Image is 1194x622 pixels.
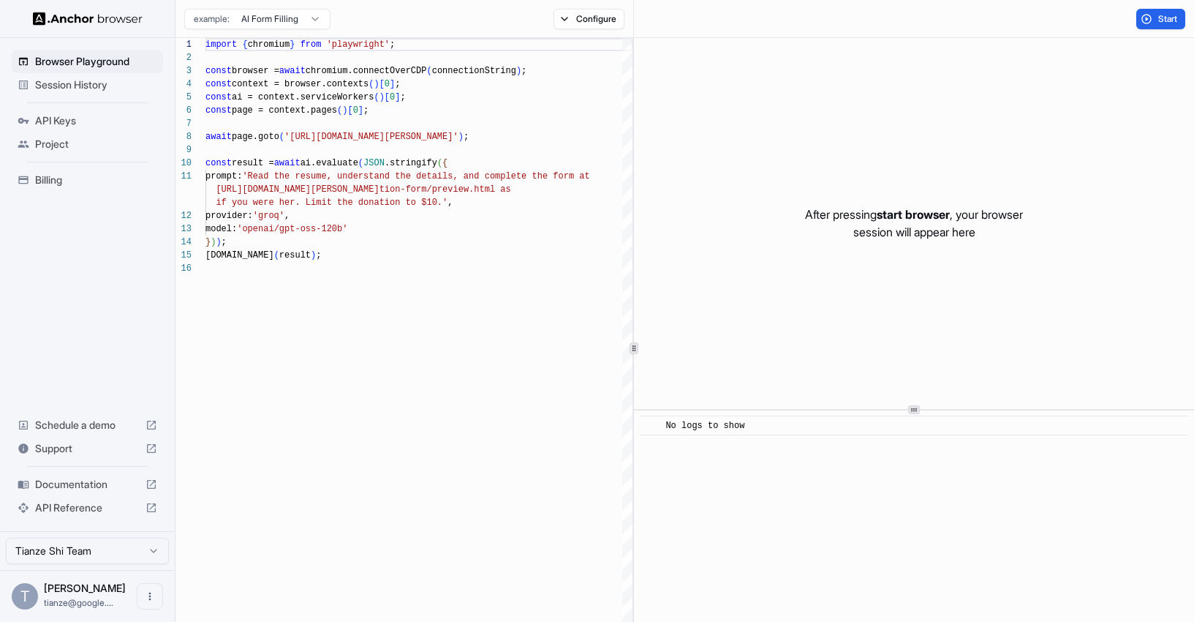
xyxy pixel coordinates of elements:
[301,158,358,168] span: ai.evaluate
[1136,9,1185,29] button: Start
[237,224,347,234] span: 'openai/gpt-oss-120b'
[205,92,232,102] span: const
[369,79,374,89] span: (
[205,237,211,247] span: }
[284,211,290,221] span: ,
[35,137,157,151] span: Project
[253,211,284,221] span: 'groq'
[12,109,163,132] div: API Keys
[35,501,140,515] span: API Reference
[379,79,385,89] span: [
[12,413,163,437] div: Schedule a demo
[205,132,232,142] span: await
[216,237,221,247] span: )
[12,168,163,192] div: Billing
[311,250,316,261] span: )
[279,250,311,261] span: result
[175,51,192,64] div: 2
[274,250,279,261] span: (
[647,419,654,433] span: ​
[175,78,192,91] div: 4
[44,597,113,608] span: tianze@google.com
[805,206,1023,241] p: After pressing , your browser session will appear here
[395,92,400,102] span: ]
[175,170,192,183] div: 11
[175,157,192,170] div: 10
[447,198,453,208] span: ,
[232,132,279,142] span: page.goto
[374,79,379,89] span: )
[175,130,192,143] div: 8
[279,132,284,142] span: (
[222,237,227,247] span: ;
[248,40,290,50] span: chromium
[205,40,237,50] span: import
[432,66,516,76] span: connectionString
[505,171,589,181] span: lete the form at
[12,473,163,496] div: Documentation
[306,66,427,76] span: chromium.connectOverCDP
[458,132,464,142] span: )
[374,92,379,102] span: (
[363,105,369,116] span: ;
[44,582,126,594] span: Tianze Shi
[35,113,157,128] span: API Keys
[347,105,352,116] span: [
[242,171,505,181] span: 'Read the resume, understand the details, and comp
[358,105,363,116] span: ]
[521,66,526,76] span: ;
[327,40,390,50] span: 'playwright'
[175,262,192,275] div: 16
[1158,13,1179,25] span: Start
[175,38,192,51] div: 1
[316,250,321,261] span: ;
[216,184,379,195] span: [URL][DOMAIN_NAME][PERSON_NAME]
[390,92,395,102] span: 0
[232,105,337,116] span: page = context.pages
[232,66,279,76] span: browser =
[385,158,437,168] span: .stringify
[395,79,400,89] span: ;
[301,40,322,50] span: from
[175,117,192,130] div: 7
[385,92,390,102] span: [
[175,222,192,236] div: 13
[12,73,163,97] div: Session History
[363,158,385,168] span: JSON
[385,79,390,89] span: 0
[290,40,295,50] span: }
[12,496,163,520] div: API Reference
[175,64,192,78] div: 3
[137,583,163,610] button: Open menu
[442,158,447,168] span: {
[205,158,232,168] span: const
[12,583,38,610] div: T
[390,79,395,89] span: ]
[437,158,442,168] span: (
[379,184,511,195] span: tion-form/preview.html as
[175,91,192,104] div: 5
[35,173,157,187] span: Billing
[877,207,950,222] span: start browser
[358,158,363,168] span: (
[175,209,192,222] div: 12
[175,143,192,157] div: 9
[516,66,521,76] span: )
[464,132,469,142] span: ;
[12,132,163,156] div: Project
[205,105,232,116] span: const
[400,92,405,102] span: ;
[665,421,744,431] span: No logs to show
[232,79,369,89] span: context = browser.contexts
[205,250,274,261] span: [DOMAIN_NAME]
[284,132,458,142] span: '[URL][DOMAIN_NAME][PERSON_NAME]'
[553,9,624,29] button: Configure
[12,50,163,73] div: Browser Playground
[33,12,143,26] img: Anchor Logo
[211,237,216,247] span: )
[35,477,140,492] span: Documentation
[205,79,232,89] span: const
[35,78,157,92] span: Session History
[35,54,157,69] span: Browser Playground
[175,104,192,117] div: 6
